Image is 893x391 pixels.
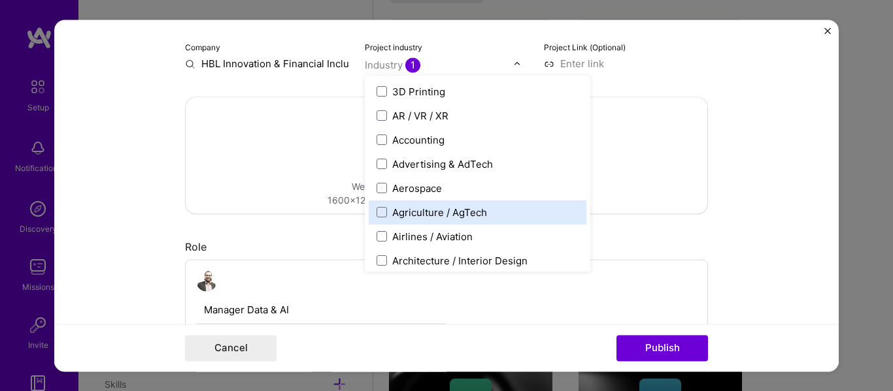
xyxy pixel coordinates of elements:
img: drop icon [513,59,521,67]
span: 1 [405,57,420,72]
button: Publish [616,335,708,361]
div: 1600x1200px or higher recommended. Max 5MB each. [328,194,565,208]
div: Role [185,240,708,254]
button: Close [824,27,831,41]
div: Architecture / Interior Design [392,254,528,268]
label: Project Link (Optional) [544,42,626,52]
div: Agriculture / AgTech [392,206,487,219]
label: Company [185,42,220,52]
input: Role Name [196,296,446,324]
div: Accounting [392,133,445,147]
div: 3D Printing [392,85,445,99]
div: We recommend uploading at least 4 images. [328,180,565,194]
div: Industry [365,58,420,72]
div: AR / VR / XR [392,109,448,123]
div: Drag and drop an image or Upload fileWe recommend uploading at least 4 images.1600x1200px or high... [185,97,708,214]
div: Airlines / Aviation [392,230,473,243]
div: Aerospace [392,181,442,195]
div: Advertising & AdTech [392,157,493,171]
input: Enter link [544,57,708,70]
input: Enter name or website [185,57,349,70]
button: Cancel [185,335,277,361]
label: Project industry [365,42,422,52]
